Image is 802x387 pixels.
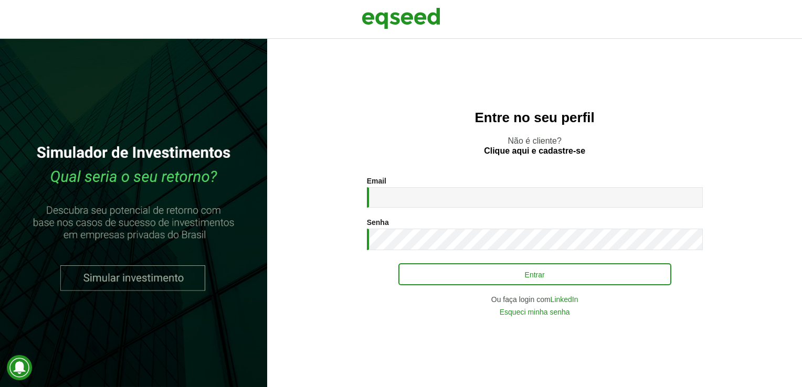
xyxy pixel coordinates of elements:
[398,263,671,285] button: Entrar
[362,5,440,31] img: EqSeed Logo
[367,296,703,303] div: Ou faça login com
[551,296,578,303] a: LinkedIn
[500,308,570,316] a: Esqueci minha senha
[288,110,781,125] h2: Entre no seu perfil
[484,147,585,155] a: Clique aqui e cadastre-se
[367,177,386,185] label: Email
[367,219,389,226] label: Senha
[288,136,781,156] p: Não é cliente?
